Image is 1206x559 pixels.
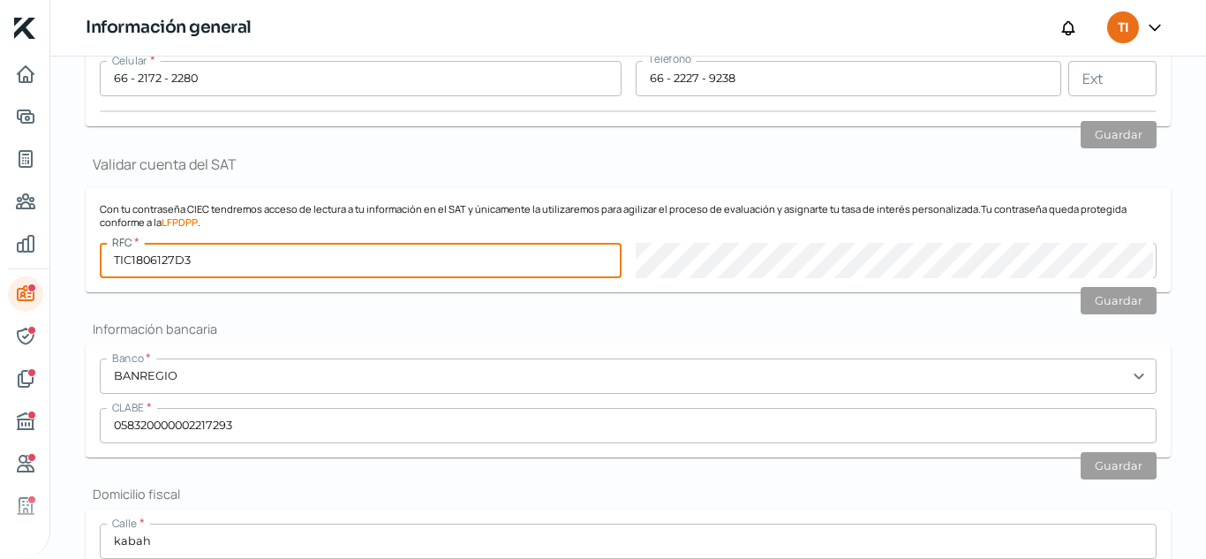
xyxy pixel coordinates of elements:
[8,57,43,92] a: Inicio
[86,15,252,41] h1: Información general
[648,51,691,66] span: Teléfono
[112,351,143,366] span: Banco
[8,361,43,397] a: Documentos
[112,516,137,531] span: Calle
[112,400,144,415] span: CLABE
[8,404,43,439] a: Buró de crédito
[8,319,43,354] a: Representantes
[100,202,1157,229] p: Con tu contraseña CIEC tendremos acceso de lectura a tu información en el SAT y únicamente la uti...
[8,226,43,261] a: Mis finanzas
[86,486,1171,502] h2: Domicilio fiscal
[86,155,1171,174] h1: Validar cuenta del SAT
[1118,18,1128,39] span: TI
[8,99,43,134] a: Adelantar facturas
[8,488,43,524] a: Industria
[112,235,132,250] span: RFC
[8,141,43,177] a: Tus créditos
[1081,287,1157,314] button: Guardar
[8,276,43,312] a: Información general
[8,184,43,219] a: Pago a proveedores
[86,321,1171,337] h2: Información bancaria
[162,215,198,229] a: LFPDPP
[1081,452,1157,480] button: Guardar
[1081,121,1157,148] button: Guardar
[8,446,43,481] a: Referencias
